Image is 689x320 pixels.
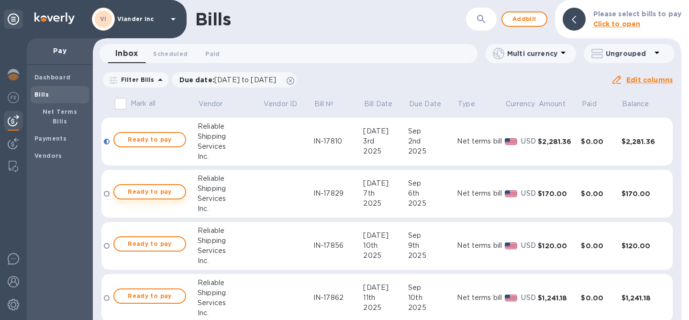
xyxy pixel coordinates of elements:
[205,49,220,59] span: Paid
[606,49,651,58] p: Ungrouped
[506,99,535,109] p: Currency
[172,72,297,88] div: Due date:[DATE] to [DATE]
[363,241,408,251] div: 10th
[363,293,408,303] div: 11th
[122,290,178,302] span: Ready to pay
[408,231,457,241] div: Sep
[521,136,538,146] p: USD
[198,226,263,236] div: Reliable
[363,251,408,261] div: 2025
[364,99,405,109] span: Bill Date
[505,295,518,301] img: USD
[408,146,457,156] div: 2025
[34,46,85,55] p: Pay
[408,188,457,199] div: 6th
[622,99,649,109] p: Balance
[34,135,67,142] b: Payments
[314,99,346,109] span: Bill №
[408,136,457,146] div: 2nd
[408,199,457,209] div: 2025
[34,74,71,81] b: Dashboard
[593,10,681,18] b: Please select bills to pay
[622,137,665,146] div: $2,281.36
[408,178,457,188] div: Sep
[43,108,78,125] b: Net Terms Bills
[198,278,263,288] div: Reliable
[521,241,538,251] p: USD
[507,49,557,58] p: Multi currency
[363,146,408,156] div: 2025
[198,256,263,266] div: Inc.
[581,241,621,251] div: $0.00
[198,152,263,162] div: Inc.
[363,283,408,293] div: [DATE]
[198,236,263,246] div: Shipping
[195,9,231,29] h1: Bills
[622,241,665,251] div: $120.00
[408,283,457,293] div: Sep
[593,20,641,28] b: Click to open
[198,246,263,256] div: Services
[363,303,408,313] div: 2025
[198,121,263,132] div: Reliable
[622,293,665,303] div: $1,241.18
[501,11,547,27] button: Addbill
[510,13,539,25] span: Add bill
[179,75,281,85] p: Due date :
[457,241,502,251] div: Net terms bill
[408,126,457,136] div: Sep
[409,99,441,109] p: Due Date
[363,126,408,136] div: [DATE]
[538,241,581,251] div: $120.00
[198,308,263,318] div: Inc.
[408,293,457,303] div: 10th
[581,189,621,199] div: $0.00
[408,241,457,251] div: 9th
[100,15,107,22] b: VI
[198,132,263,142] div: Shipping
[117,76,155,84] p: Filter Bills
[113,132,186,147] button: Ready to pay
[539,99,566,109] p: Amount
[264,99,310,109] span: Vendor ID
[505,138,518,145] img: USD
[363,136,408,146] div: 3rd
[457,136,502,146] div: Net terms bill
[198,174,263,184] div: Reliable
[122,186,178,198] span: Ready to pay
[457,188,502,199] div: Net terms bill
[458,99,475,109] p: Type
[408,303,457,313] div: 2025
[264,99,297,109] p: Vendor ID
[538,189,581,199] div: $170.00
[34,12,75,24] img: Logo
[199,99,223,109] p: Vendor
[363,199,408,209] div: 2025
[113,236,186,252] button: Ready to pay
[34,91,49,98] b: Bills
[521,293,538,303] p: USD
[313,136,363,146] div: IN-17810
[622,99,661,109] span: Balance
[582,99,597,109] p: Paid
[198,298,263,308] div: Services
[122,238,178,250] span: Ready to pay
[505,190,518,197] img: USD
[113,288,186,304] button: Ready to pay
[199,99,235,109] span: Vendor
[198,184,263,194] div: Shipping
[363,231,408,241] div: [DATE]
[408,251,457,261] div: 2025
[122,134,178,145] span: Ready to pay
[538,137,581,146] div: $2,281.36
[314,99,334,109] p: Bill №
[198,194,263,204] div: Services
[153,49,188,59] span: Scheduled
[117,16,165,22] p: Viander inc
[539,99,578,109] span: Amount
[198,288,263,298] div: Shipping
[409,99,454,109] span: Due Date
[4,10,23,29] div: Unpin categories
[198,142,263,152] div: Services
[505,243,518,249] img: USD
